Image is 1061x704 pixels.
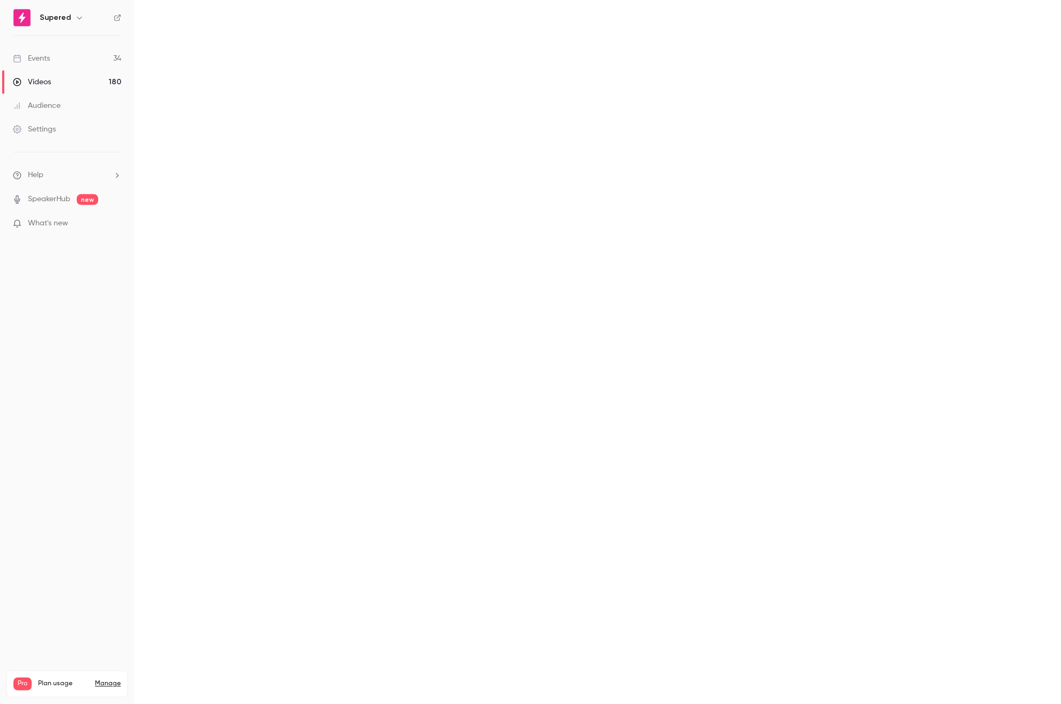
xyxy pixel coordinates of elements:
[108,219,121,229] iframe: Noticeable Trigger
[13,170,121,181] li: help-dropdown-opener
[13,678,32,691] span: Pro
[95,680,121,688] a: Manage
[38,680,89,688] span: Plan usage
[40,12,71,23] h6: Supered
[13,100,61,111] div: Audience
[77,194,98,205] span: new
[28,194,70,205] a: SpeakerHub
[13,53,50,64] div: Events
[13,77,51,87] div: Videos
[28,218,68,229] span: What's new
[13,9,31,26] img: Supered
[28,170,43,181] span: Help
[13,124,56,135] div: Settings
